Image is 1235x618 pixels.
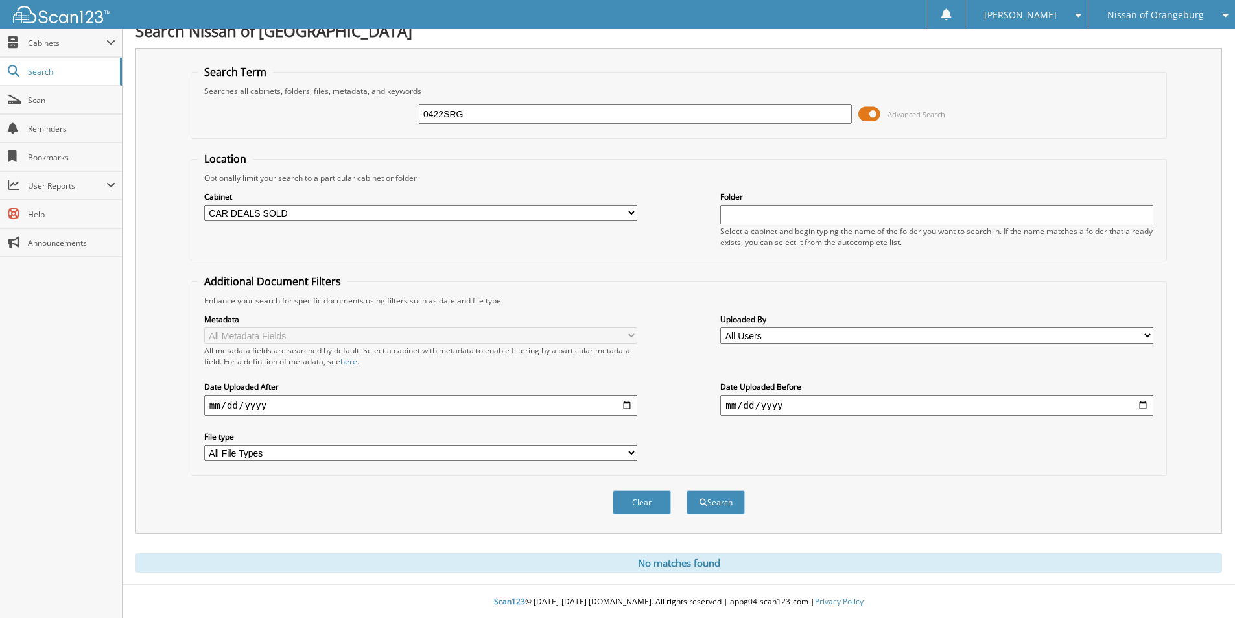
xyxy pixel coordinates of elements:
[720,314,1153,325] label: Uploaded By
[1170,556,1235,618] iframe: Chat Widget
[613,490,671,514] button: Clear
[28,180,106,191] span: User Reports
[815,596,864,607] a: Privacy Policy
[204,381,637,392] label: Date Uploaded After
[198,86,1160,97] div: Searches all cabinets, folders, files, metadata, and keywords
[135,553,1222,573] div: No matches found
[204,431,637,442] label: File type
[28,123,115,134] span: Reminders
[204,314,637,325] label: Metadata
[198,152,253,166] legend: Location
[340,356,357,367] a: here
[28,95,115,106] span: Scan
[28,209,115,220] span: Help
[198,274,347,289] legend: Additional Document Filters
[888,110,945,119] span: Advanced Search
[198,172,1160,184] div: Optionally limit your search to a particular cabinet or folder
[1107,11,1204,19] span: Nissan of Orangeburg
[204,395,637,416] input: start
[123,586,1235,618] div: © [DATE]-[DATE] [DOMAIN_NAME]. All rights reserved | appg04-scan123-com |
[494,596,525,607] span: Scan123
[204,191,637,202] label: Cabinet
[198,295,1160,306] div: Enhance your search for specific documents using filters such as date and file type.
[28,66,113,77] span: Search
[720,381,1153,392] label: Date Uploaded Before
[28,237,115,248] span: Announcements
[687,490,745,514] button: Search
[984,11,1057,19] span: [PERSON_NAME]
[720,191,1153,202] label: Folder
[720,395,1153,416] input: end
[198,65,273,79] legend: Search Term
[28,38,106,49] span: Cabinets
[13,6,110,23] img: scan123-logo-white.svg
[28,152,115,163] span: Bookmarks
[720,226,1153,248] div: Select a cabinet and begin typing the name of the folder you want to search in. If the name match...
[135,20,1222,42] h1: Search Nissan of [GEOGRAPHIC_DATA]
[204,345,637,367] div: All metadata fields are searched by default. Select a cabinet with metadata to enable filtering b...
